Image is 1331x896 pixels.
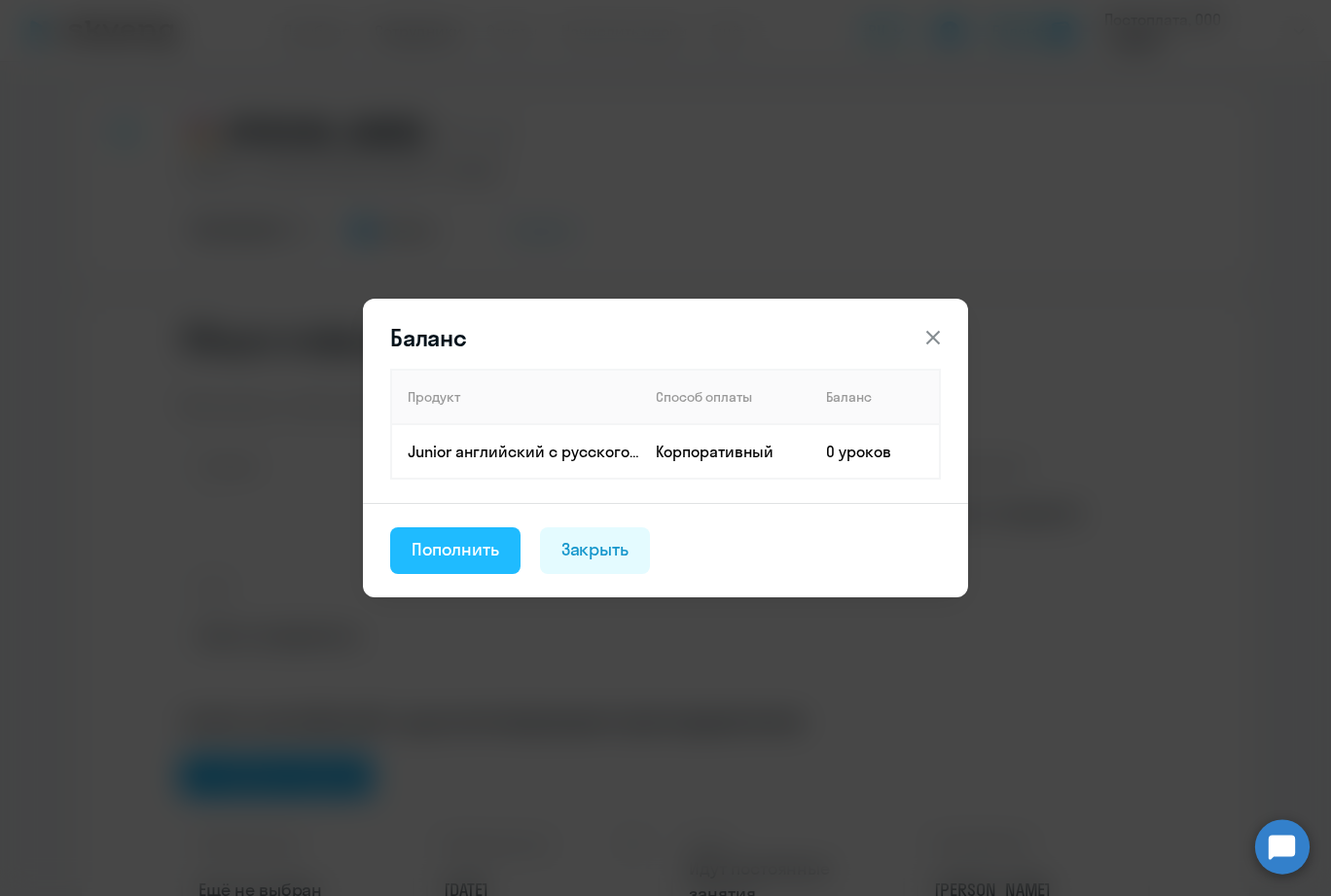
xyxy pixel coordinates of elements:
[640,370,810,424] th: Способ оплаты
[561,537,630,562] div: Закрыть
[540,527,651,574] button: Закрыть
[412,537,499,562] div: Пополнить
[391,370,640,424] th: Продукт
[408,441,639,462] p: Junior английский с русскоговорящим преподавателем
[810,424,940,479] td: 0 уроков
[390,527,521,574] button: Пополнить
[810,370,940,424] th: Баланс
[640,424,810,479] td: Корпоративный
[363,322,968,353] header: Баланс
